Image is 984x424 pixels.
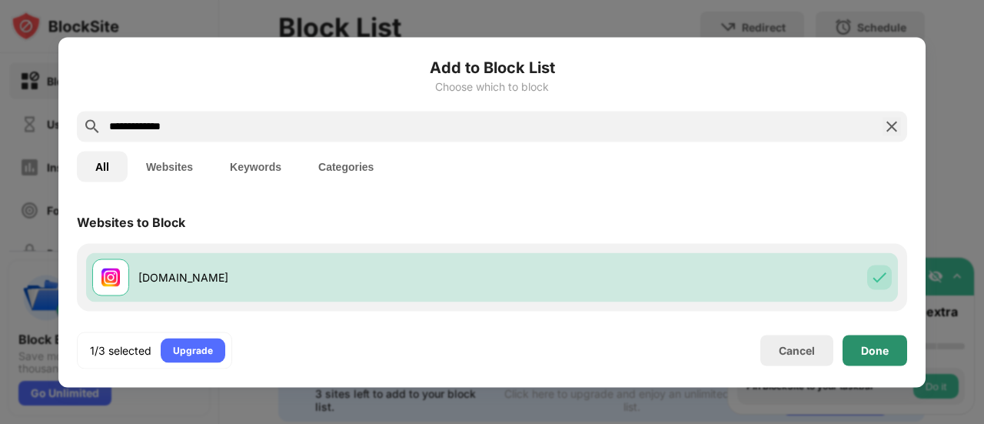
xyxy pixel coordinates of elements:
img: favicons [101,268,120,286]
div: Upgrade [173,342,213,358]
div: Cancel [779,344,815,357]
div: Done [861,344,889,356]
h6: Add to Block List [77,55,907,78]
img: search.svg [83,117,101,135]
button: All [77,151,128,182]
div: Websites to Block [77,214,185,229]
div: Choose which to block [77,80,907,92]
img: search-close [883,117,901,135]
button: Keywords [211,151,300,182]
div: [DOMAIN_NAME] [138,269,492,285]
button: Websites [128,151,211,182]
div: 1/3 selected [90,342,151,358]
button: Categories [300,151,392,182]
